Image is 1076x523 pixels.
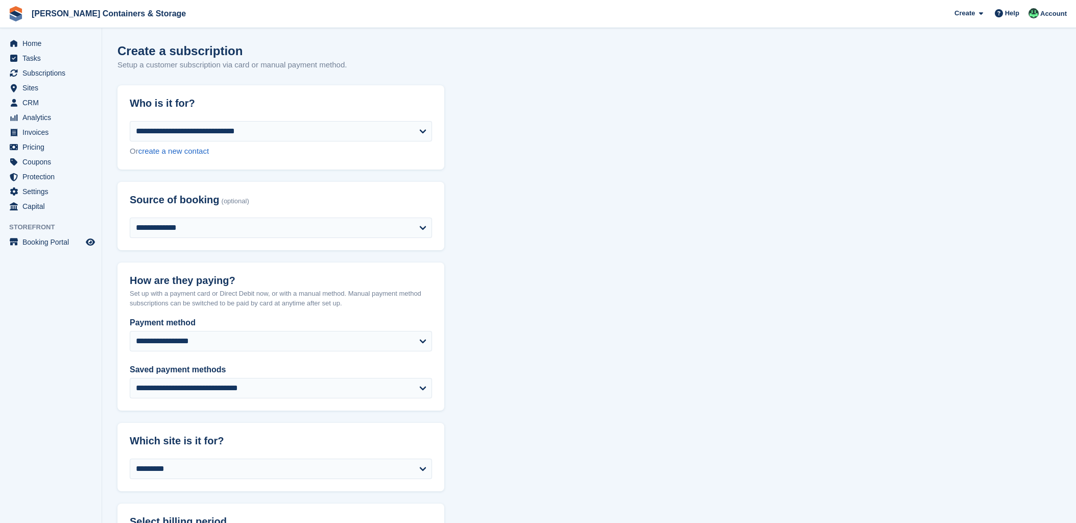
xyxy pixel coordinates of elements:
a: menu [5,81,97,95]
span: Subscriptions [22,66,84,80]
span: Analytics [22,110,84,125]
a: menu [5,199,97,213]
span: Capital [22,199,84,213]
a: Preview store [84,236,97,248]
a: menu [5,51,97,65]
a: menu [5,170,97,184]
div: Or [130,146,432,157]
span: Invoices [22,125,84,139]
span: Sites [22,81,84,95]
span: CRM [22,96,84,110]
span: (optional) [222,198,249,205]
a: menu [5,155,97,169]
a: menu [5,140,97,154]
span: Help [1005,8,1019,18]
img: stora-icon-8386f47178a22dfd0bd8f6a31ec36ba5ce8667c1dd55bd0f319d3a0aa187defe.svg [8,6,23,21]
h2: Which site is it for? [130,435,432,447]
a: menu [5,125,97,139]
label: Payment method [130,317,432,329]
p: Setup a customer subscription via card or manual payment method. [117,59,347,71]
span: Coupons [22,155,84,169]
span: Home [22,36,84,51]
img: Arjun Preetham [1029,8,1039,18]
span: Protection [22,170,84,184]
span: Storefront [9,222,102,232]
a: [PERSON_NAME] Containers & Storage [28,5,190,22]
a: menu [5,96,97,110]
label: Saved payment methods [130,364,432,376]
a: menu [5,184,97,199]
a: menu [5,110,97,125]
span: Source of booking [130,194,220,206]
span: Settings [22,184,84,199]
span: Pricing [22,140,84,154]
a: menu [5,36,97,51]
h1: Create a subscription [117,44,243,58]
span: Account [1040,9,1067,19]
h2: How are they paying? [130,275,432,287]
p: Set up with a payment card or Direct Debit now, or with a manual method. Manual payment method su... [130,289,432,308]
h2: Who is it for? [130,98,432,109]
a: create a new contact [138,147,209,155]
a: menu [5,235,97,249]
span: Tasks [22,51,84,65]
span: Create [954,8,975,18]
span: Booking Portal [22,235,84,249]
a: menu [5,66,97,80]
